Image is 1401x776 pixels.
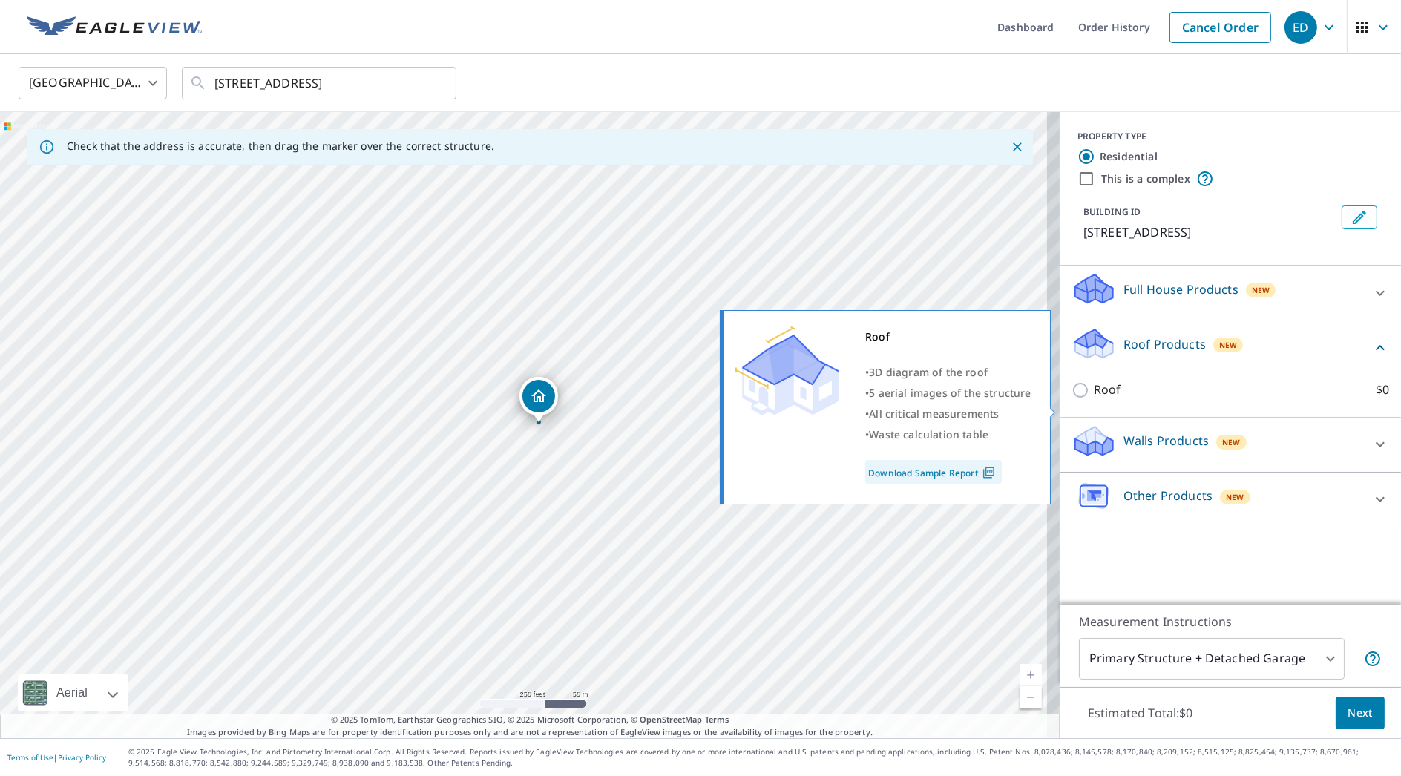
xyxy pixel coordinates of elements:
a: OpenStreetMap [640,714,702,725]
div: ED [1284,11,1317,44]
img: EV Logo [27,16,202,39]
div: Full House ProductsNew [1072,272,1389,314]
p: Other Products [1123,487,1213,504]
span: New [1252,284,1270,296]
button: Next [1336,697,1385,730]
div: Aerial [18,674,128,711]
a: Terms [705,714,729,725]
p: [STREET_ADDRESS] [1083,223,1336,241]
a: Cancel Order [1169,12,1271,43]
p: BUILDING ID [1083,205,1141,218]
div: Roof ProductsNew [1072,326,1389,369]
p: Estimated Total: $0 [1076,697,1205,729]
div: [GEOGRAPHIC_DATA] [19,62,167,104]
span: © 2025 TomTom, Earthstar Geographics SIO, © 2025 Microsoft Corporation, © [331,714,729,726]
span: New [1226,491,1244,503]
div: • [865,424,1031,445]
a: Privacy Policy [58,752,106,763]
p: | [7,753,106,762]
span: New [1219,339,1238,351]
div: Other ProductsNew [1072,479,1389,521]
span: Waste calculation table [869,427,988,441]
div: Dropped pin, building 1, Residential property, 404 Blackhawk Ave Carpentersville, IL 60110 [519,377,558,423]
label: This is a complex [1101,171,1190,186]
div: PROPERTY TYPE [1077,130,1383,143]
p: Walls Products [1123,432,1209,450]
div: • [865,404,1031,424]
button: Edit building 1 [1342,205,1377,229]
p: Check that the address is accurate, then drag the marker over the correct structure. [67,139,494,153]
div: • [865,362,1031,383]
div: • [865,383,1031,404]
span: Next [1348,704,1373,723]
p: $0 [1376,381,1389,399]
span: New [1222,436,1241,448]
div: Walls ProductsNew [1072,424,1389,466]
a: Download Sample Report [865,460,1002,484]
span: All critical measurements [869,407,999,421]
div: Roof [865,326,1031,347]
p: Roof Products [1123,335,1206,353]
a: Terms of Use [7,752,53,763]
label: Residential [1100,149,1158,164]
span: 5 aerial images of the structure [869,386,1031,400]
p: Roof [1094,381,1121,399]
p: Full House Products [1123,280,1238,298]
img: Premium [735,326,839,415]
p: © 2025 Eagle View Technologies, Inc. and Pictometry International Corp. All Rights Reserved. Repo... [128,746,1394,769]
span: Your report will include the primary structure and a detached garage if one exists. [1364,650,1382,668]
span: 3D diagram of the roof [869,365,988,379]
div: Aerial [52,674,92,711]
a: Current Level 17, Zoom In [1020,664,1042,686]
a: Current Level 17, Zoom Out [1020,686,1042,708]
p: Measurement Instructions [1079,613,1382,631]
input: Search by address or latitude-longitude [214,62,426,104]
div: Primary Structure + Detached Garage [1079,638,1345,680]
button: Close [1008,137,1027,157]
img: Pdf Icon [979,466,999,479]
